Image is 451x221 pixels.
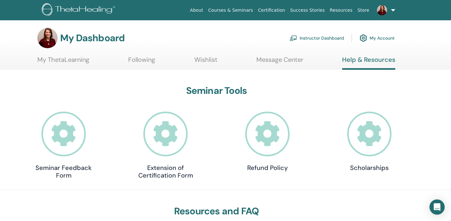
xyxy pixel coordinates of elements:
[360,33,367,43] img: cog.svg
[236,112,299,172] a: Refund Policy
[42,3,117,17] img: logo.png
[37,56,89,68] a: My ThetaLearning
[290,31,344,45] a: Instructor Dashboard
[32,112,95,179] a: Seminar Feedback Form
[134,112,197,179] a: Extension of Certification Form
[32,164,95,179] h4: Seminar Feedback Form
[187,4,205,16] a: About
[128,56,155,68] a: Following
[37,28,58,48] img: default.jpg
[32,85,401,96] h3: Seminar Tools
[194,56,217,68] a: Wishlist
[255,4,287,16] a: Certification
[134,164,197,179] h4: Extension of Certification Form
[429,199,445,215] div: Open Intercom Messenger
[338,164,401,172] h4: Scholarships
[360,31,395,45] a: My Account
[256,56,303,68] a: Message Center
[60,32,125,44] h3: My Dashboard
[290,35,297,41] img: chalkboard-teacher.svg
[288,4,327,16] a: Success Stories
[236,164,299,172] h4: Refund Policy
[327,4,355,16] a: Resources
[338,112,401,172] a: Scholarships
[32,205,401,217] h3: Resources and FAQ
[377,5,387,15] img: default.jpg
[342,56,395,70] a: Help & Resources
[206,4,256,16] a: Courses & Seminars
[355,4,372,16] a: Store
